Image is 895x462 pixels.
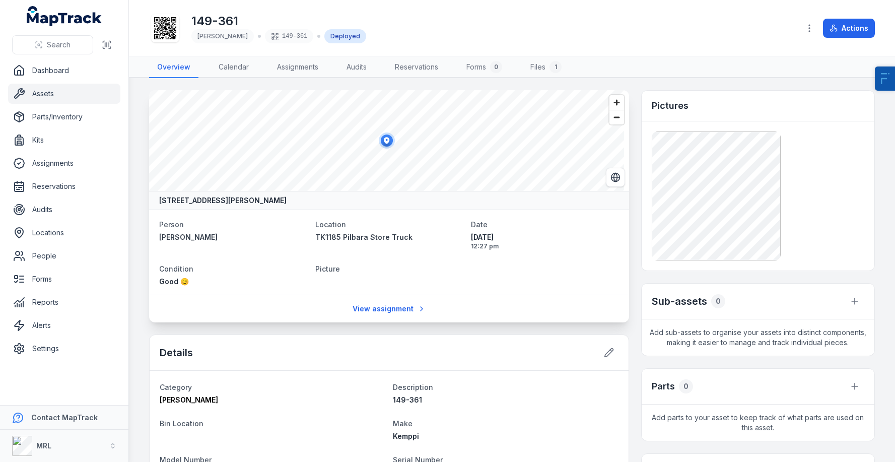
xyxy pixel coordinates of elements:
[315,233,412,241] span: TK1185 Pilbara Store Truck
[387,57,446,78] a: Reservations
[346,299,432,318] a: View assignment
[160,383,192,391] span: Category
[160,419,203,428] span: Bin Location
[159,232,307,242] a: [PERSON_NAME]
[8,107,120,127] a: Parts/Inventory
[197,32,248,40] span: [PERSON_NAME]
[711,294,725,308] div: 0
[36,441,51,450] strong: MRL
[315,265,340,273] span: Picture
[642,319,874,356] span: Add sub-assets to organise your assets into distinct components, making it easier to manage and t...
[159,277,189,286] span: Good 😊
[8,60,120,81] a: Dashboard
[609,95,624,110] button: Zoom in
[490,61,502,73] div: 0
[159,195,287,206] strong: [STREET_ADDRESS][PERSON_NAME]
[8,339,120,359] a: Settings
[642,405,874,441] span: Add parts to your asset to keep track of what parts are used on this asset.
[606,168,625,187] button: Switch to Satellite View
[8,246,120,266] a: People
[8,153,120,173] a: Assignments
[471,220,488,229] span: Date
[458,57,510,78] a: Forms0
[149,90,624,191] canvas: Map
[8,130,120,150] a: Kits
[149,57,198,78] a: Overview
[31,413,98,422] strong: Contact MapTrack
[652,99,689,113] h3: Pictures
[549,61,562,73] div: 1
[315,232,463,242] a: TK1185 Pilbara Store Truck
[471,232,619,250] time: 07/09/2025, 12:27:46 pm
[191,13,366,29] h1: 149-361
[609,110,624,124] button: Zoom out
[160,395,218,404] span: [PERSON_NAME]
[8,315,120,336] a: Alerts
[679,379,693,393] div: 0
[12,35,93,54] button: Search
[159,265,193,273] span: Condition
[393,383,433,391] span: Description
[159,220,184,229] span: Person
[652,294,707,308] h2: Sub-assets
[315,220,346,229] span: Location
[8,200,120,220] a: Audits
[8,176,120,196] a: Reservations
[27,6,102,26] a: MapTrack
[8,84,120,104] a: Assets
[393,395,422,404] span: 149-361
[47,40,71,50] span: Search
[652,379,675,393] h3: Parts
[823,19,875,38] button: Actions
[8,223,120,243] a: Locations
[211,57,257,78] a: Calendar
[471,232,619,242] span: [DATE]
[8,292,120,312] a: Reports
[265,29,313,43] div: 149-361
[324,29,366,43] div: Deployed
[522,57,570,78] a: Files1
[269,57,326,78] a: Assignments
[393,419,412,428] span: Make
[338,57,375,78] a: Audits
[160,346,193,360] h2: Details
[8,269,120,289] a: Forms
[471,242,619,250] span: 12:27 pm
[393,432,419,440] span: Kemppi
